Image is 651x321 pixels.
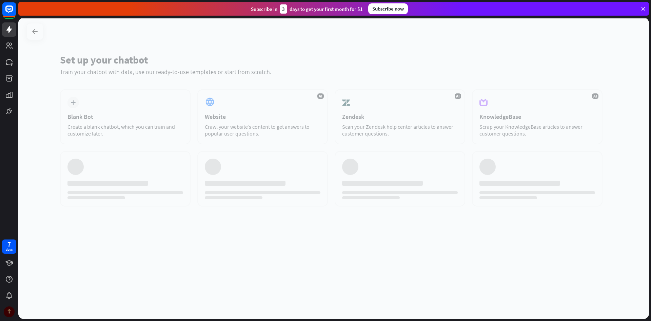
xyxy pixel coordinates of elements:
[280,4,287,14] div: 3
[251,4,363,14] div: Subscribe in days to get your first month for $1
[6,247,13,252] div: days
[368,3,408,14] div: Subscribe now
[2,239,16,254] a: 7 days
[7,241,11,247] div: 7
